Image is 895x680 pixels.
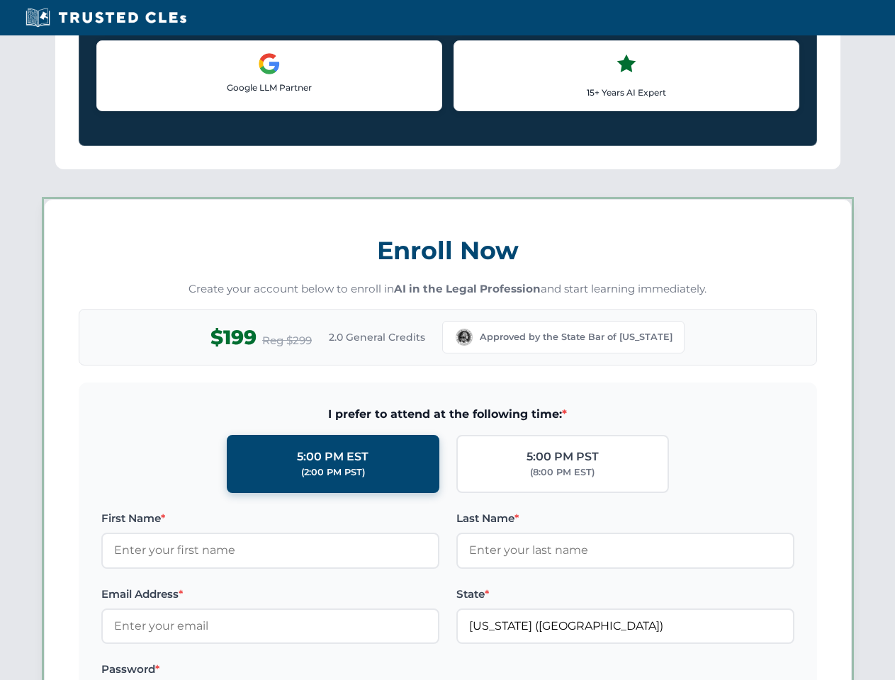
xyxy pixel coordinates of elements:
input: Enter your email [101,608,439,644]
div: (2:00 PM PST) [301,465,365,480]
strong: AI in the Legal Profession [394,282,541,295]
p: Google LLM Partner [108,81,430,94]
img: Washington Bar [454,327,474,347]
span: I prefer to attend at the following time: [101,405,794,424]
input: Enter your first name [101,533,439,568]
input: Washington (WA) [456,608,794,644]
input: Enter your last name [456,533,794,568]
span: $199 [210,322,257,353]
img: Trusted CLEs [21,7,191,28]
label: Email Address [101,586,439,603]
label: First Name [101,510,439,527]
span: 2.0 General Credits [329,329,425,345]
p: 15+ Years AI Expert [466,86,787,99]
h3: Enroll Now [79,228,817,273]
label: Last Name [456,510,794,527]
label: Password [101,661,439,678]
div: 5:00 PM EST [297,448,368,466]
p: Create your account below to enroll in and start learning immediately. [79,281,817,297]
img: Google [258,52,281,75]
div: (8:00 PM EST) [530,465,595,480]
div: 5:00 PM PST [527,448,599,466]
span: Approved by the State Bar of [US_STATE] [480,330,672,344]
span: Reg $299 [262,332,312,349]
label: State [456,586,794,603]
